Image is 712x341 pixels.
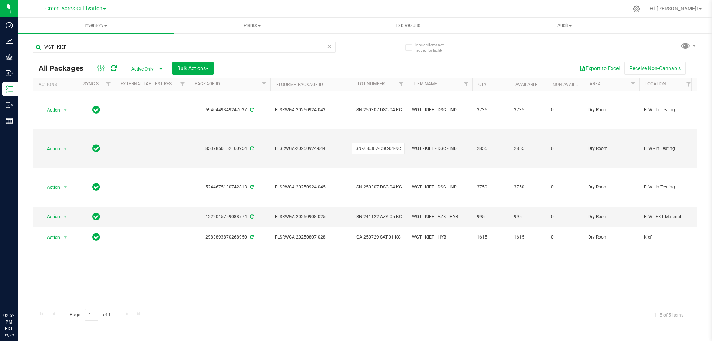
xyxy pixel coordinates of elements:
a: Lot Number [358,81,385,86]
a: Filter [460,78,472,91]
span: Dry Room [588,106,635,114]
a: Filter [177,78,189,91]
span: Page of 1 [63,309,117,321]
span: 3735 [477,106,505,114]
span: FLSRWGA-20250924-043 [275,106,347,114]
a: External Lab Test Result [121,81,179,86]
a: Area [590,81,601,86]
a: Flourish Package ID [276,82,323,87]
span: 1615 [477,234,505,241]
a: Item Name [413,81,437,86]
span: 0 [551,184,579,191]
span: select [61,182,70,193]
span: FLW - In Testing [644,184,690,191]
span: Action [40,232,60,243]
div: Manage settings [632,5,641,12]
span: WGT - KIEF - HYB [412,234,468,241]
div: 5940449349247037 [188,106,271,114]
inline-svg: Reports [6,117,13,125]
span: FLW - In Testing [644,106,690,114]
span: FLW - EXT Material [644,213,690,220]
div: Actions [39,82,75,87]
span: Hi, [PERSON_NAME]! [650,6,698,12]
iframe: Resource center [7,282,30,304]
p: 02:52 PM EDT [3,312,14,332]
div: 2983893870268950 [188,234,271,241]
span: 3735 [514,106,542,114]
a: Filter [102,78,115,91]
a: Filter [395,78,408,91]
span: FLSRWGA-20250924-045 [275,184,347,191]
inline-svg: Inbound [6,69,13,77]
span: Inventory [18,22,174,29]
span: Plants [174,22,330,29]
span: Include items not tagged for facility [415,42,452,53]
span: In Sync [92,212,100,222]
input: 1 [85,309,98,321]
inline-svg: Outbound [6,101,13,109]
span: select [61,232,70,243]
span: In Sync [92,232,100,242]
span: Sync from Compliance System [249,107,254,112]
span: Bulk Actions [177,65,209,71]
span: Green Acres Cultivation [45,6,102,12]
span: 995 [477,213,505,220]
span: Dry Room [588,145,635,152]
span: select [61,105,70,115]
inline-svg: Analytics [6,37,13,45]
input: Search Package ID, Item Name, SKU, Lot or Part Number... [33,42,336,53]
span: In Sync [92,182,100,192]
span: WGT - KIEF - DSC - IND [412,106,468,114]
span: GA-250729-SAT-01-KC [356,234,403,241]
span: 0 [551,213,579,220]
span: 0 [551,106,579,114]
a: Filter [627,78,639,91]
span: WGT - KIEF - DSC - IND [412,145,468,152]
div: 1222015759088774 [188,213,271,220]
a: Non-Available [553,82,586,87]
a: Filter [683,78,695,91]
a: Location [645,81,666,86]
span: 995 [514,213,542,220]
a: Qty [478,82,487,87]
span: FLW - In Testing [644,145,690,152]
a: Inventory [18,18,174,33]
span: select [61,212,70,222]
a: Filter [258,78,270,91]
inline-svg: Grow [6,53,13,61]
iframe: Resource center unread badge [22,281,31,289]
span: Action [40,212,60,222]
p: 09/29 [3,332,14,338]
a: Available [515,82,538,87]
span: Kief [644,234,690,241]
span: 3750 [477,184,505,191]
span: SN-250307-DSC-04-KC [356,106,403,114]
span: Sync from Compliance System [249,184,254,190]
span: select [61,144,70,154]
span: 3750 [514,184,542,191]
span: All Packages [39,64,91,72]
span: FLSRWGA-20250807-028 [275,234,347,241]
inline-svg: Inventory [6,85,13,93]
span: SN-250307-DSC-04-KC [356,184,403,191]
span: 0 [551,234,579,241]
span: Action [40,182,60,193]
span: Action [40,105,60,115]
span: 1615 [514,234,542,241]
span: Clear [327,42,332,51]
div: 5244675130742813 [188,184,271,191]
button: Receive Non-Cannabis [624,62,686,75]
span: Action [40,144,60,154]
span: Audit [487,22,642,29]
input: lot_number [352,143,405,154]
span: 2855 [477,145,505,152]
a: Sync Status [83,81,112,86]
span: Sync from Compliance System [249,235,254,240]
span: Dry Room [588,213,635,220]
a: Package ID [195,81,220,86]
span: 2855 [514,145,542,152]
span: WGT - KIEF - AZK - HYB [412,213,468,220]
button: Export to Excel [575,62,624,75]
span: SN-241122-AZK-05-KC [356,213,403,220]
span: In Sync [92,143,100,154]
